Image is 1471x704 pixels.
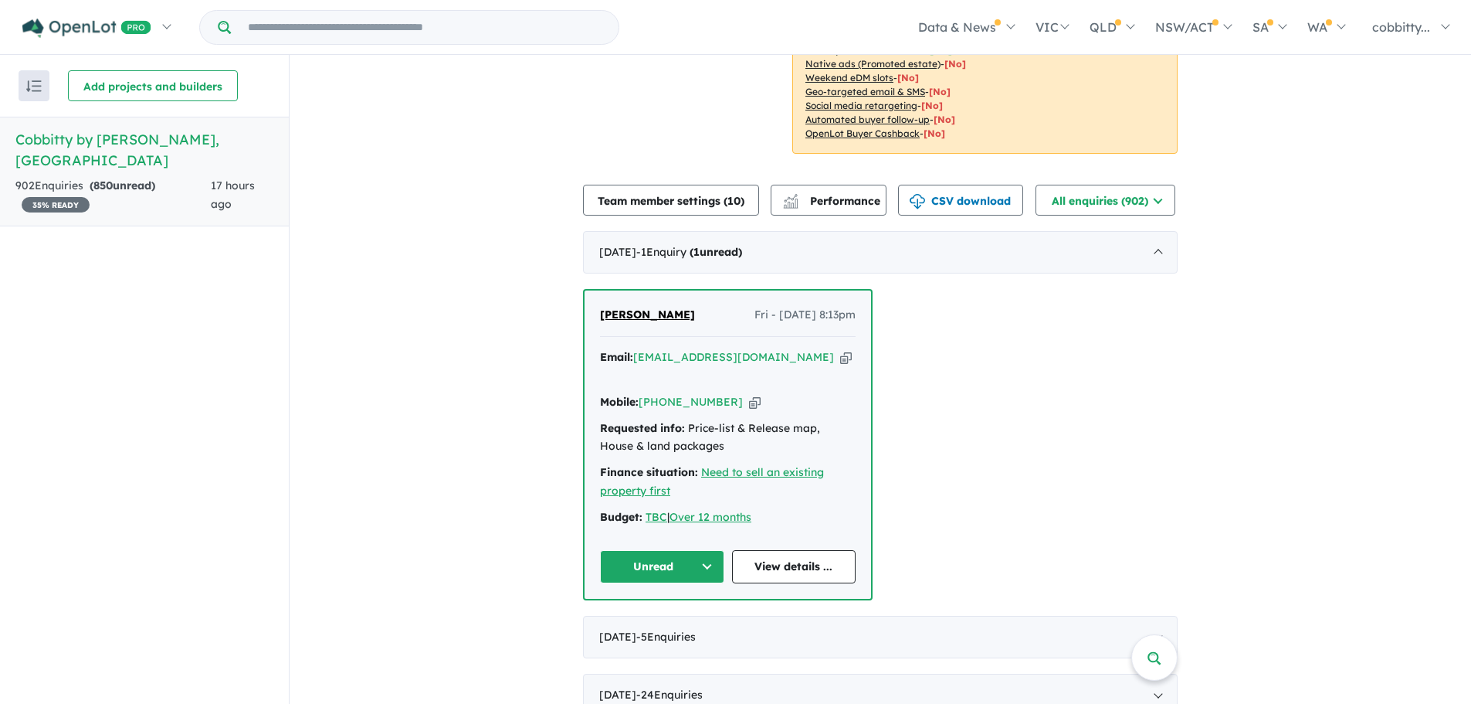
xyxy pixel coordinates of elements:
a: Over 12 months [669,510,751,524]
button: Copy [840,349,852,366]
a: [PHONE_NUMBER] [639,395,743,409]
span: 10 [727,194,741,208]
span: 850 [93,179,113,192]
span: 1 [693,245,700,259]
button: All enquiries (902) [1035,185,1175,216]
u: Geo-targeted email & SMS [805,86,925,97]
strong: ( unread) [90,179,155,192]
u: Native ads (Promoted estate) [805,58,941,70]
span: [ Yes ] [930,44,952,56]
a: View details ... [732,550,856,583]
img: bar-chart.svg [783,199,798,209]
h5: Cobbitty by [PERSON_NAME] , [GEOGRAPHIC_DATA] [15,129,273,171]
u: Weekend eDM slots [805,72,893,83]
strong: Finance situation: [600,465,698,479]
span: cobbitty... [1372,19,1430,35]
div: [DATE] [583,616,1178,659]
a: [PERSON_NAME] [600,306,695,325]
span: Fri - [DATE] 8:13pm [754,306,856,325]
button: Copy [749,394,761,410]
u: OpenLot Buyer Cashback [805,128,920,139]
div: [DATE] [583,231,1178,274]
img: line-chart.svg [784,194,798,202]
span: [No] [921,100,943,111]
button: CSV download [898,185,1023,216]
span: [PERSON_NAME] [600,308,695,321]
u: Social media retargeting [805,100,917,111]
u: Invite your team members [805,44,926,56]
button: Team member settings (10) [583,185,759,216]
img: download icon [910,194,925,209]
span: [No] [897,72,919,83]
div: 902 Enquir ies [15,177,211,214]
img: sort.svg [26,80,42,92]
span: [No] [944,58,966,70]
div: | [600,508,856,527]
strong: Email: [600,350,633,364]
span: 35 % READY [22,197,90,213]
span: [No] [934,114,955,125]
a: Need to sell an existing property first [600,465,824,498]
span: [No] [924,128,945,139]
img: Openlot PRO Logo White [22,19,151,38]
span: 17 hours ago [211,179,255,211]
button: Performance [771,185,886,216]
span: - 1 Enquir y [636,245,742,259]
strong: Requested info: [600,421,685,435]
div: Price-list & Release map, House & land packages [600,420,856,457]
button: Unread [600,550,724,583]
span: Performance [785,194,880,208]
span: [No] [929,86,951,97]
button: Add projects and builders [68,70,238,101]
a: TBC [646,510,667,524]
u: Automated buyer follow-up [805,114,930,125]
span: - 5 Enquir ies [636,630,696,644]
strong: ( unread) [690,245,742,259]
input: Try estate name, suburb, builder or developer [234,11,615,44]
strong: Mobile: [600,395,639,409]
strong: Budget: [600,510,642,524]
span: - 24 Enquir ies [636,688,703,702]
a: [EMAIL_ADDRESS][DOMAIN_NAME] [633,350,834,364]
